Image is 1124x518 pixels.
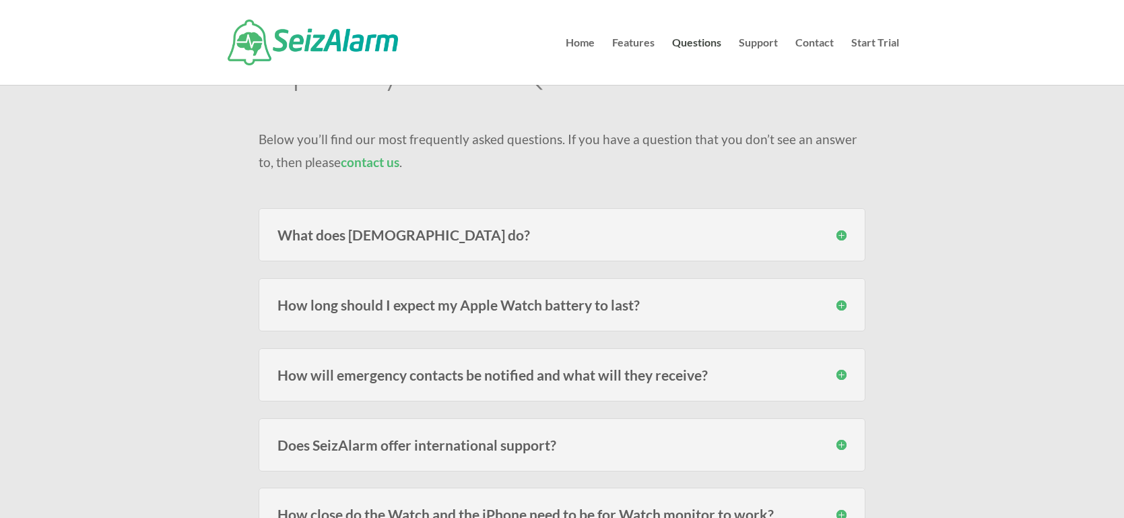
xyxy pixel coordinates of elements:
[277,368,847,382] h3: How will emergency contacts be notified and what will they receive?
[277,228,847,242] h3: What does [DEMOGRAPHIC_DATA] do?
[739,38,778,85] a: Support
[566,38,595,85] a: Home
[228,20,398,65] img: SeizAlarm
[672,38,721,85] a: Questions
[851,38,899,85] a: Start Trial
[259,128,865,174] p: Below you’ll find our most frequently asked questions. If you have a question that you don’t see ...
[277,298,847,312] h3: How long should I expect my Apple Watch battery to last?
[612,38,655,85] a: Features
[795,38,834,85] a: Contact
[341,154,399,170] a: contact us
[1004,465,1109,503] iframe: Help widget launcher
[277,438,847,452] h3: Does SeizAlarm offer international support?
